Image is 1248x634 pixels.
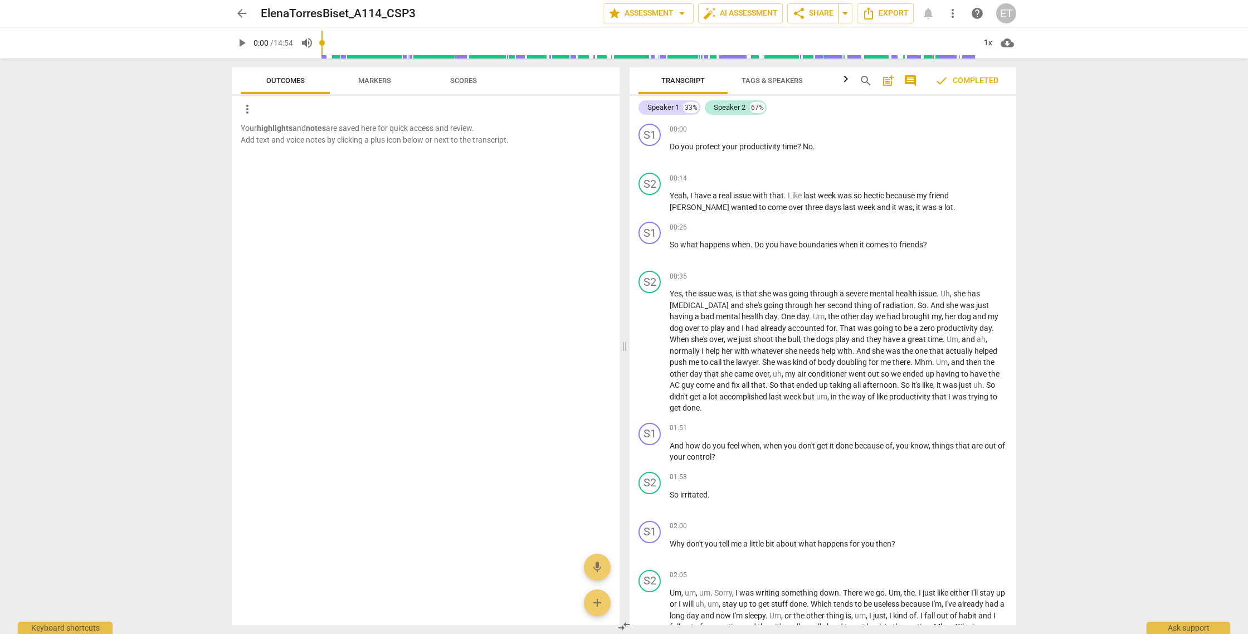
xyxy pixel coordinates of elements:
[825,203,843,212] span: days
[670,203,731,212] span: [PERSON_NAME]
[1001,36,1014,50] span: cloud_download
[992,324,994,333] span: .
[727,335,739,344] span: we
[841,312,861,321] span: other
[734,369,755,378] span: came
[920,324,937,333] span: zero
[953,203,955,212] span: .
[929,347,945,355] span: that
[899,240,923,249] span: friends
[297,33,317,53] button: Volume
[788,324,826,333] span: accounted
[764,301,785,310] span: going
[979,324,992,333] span: day
[927,301,930,310] span: .
[874,324,895,333] span: going
[781,312,797,321] span: One
[701,312,716,321] span: bad
[960,301,976,310] span: was
[821,347,837,355] span: help
[591,560,604,574] span: mic
[732,289,735,298] span: ,
[902,312,932,321] span: brought
[805,203,825,212] span: three
[800,335,803,344] span: ,
[253,38,269,47] span: 0:00
[901,335,908,344] span: a
[967,3,987,23] a: Help
[951,358,966,367] span: and
[670,312,695,321] span: having
[970,369,988,378] span: have
[818,358,837,367] span: body
[769,369,773,378] span: ,
[782,142,797,151] span: time
[732,240,750,249] span: when
[670,191,687,200] span: Yeah
[813,142,815,151] span: .
[976,301,989,310] span: just
[861,312,875,321] span: day
[797,312,809,321] span: day
[690,191,694,200] span: I
[680,240,700,249] span: what
[887,312,902,321] span: had
[891,369,903,378] span: we
[603,3,694,23] button: Assessment
[762,358,777,367] span: She
[684,102,699,113] div: 33%
[881,369,891,378] span: so
[904,324,914,333] span: be
[874,301,883,310] span: of
[735,289,743,298] span: is
[936,358,948,367] span: Filler word
[266,76,305,85] span: Outcomes
[862,7,909,20] span: Export
[890,240,899,249] span: to
[685,324,701,333] span: over
[773,369,782,378] span: Filler word
[937,324,979,333] span: productivity
[872,347,886,355] span: she
[946,7,959,20] span: more_vert
[881,74,895,87] span: post_add
[766,240,780,249] span: you
[902,347,915,355] span: the
[241,123,611,145] p: Your and are saved here for quick access and review. Add text and voice notes by clicking a plus ...
[840,289,846,298] span: a
[918,301,927,310] span: So
[670,358,689,367] span: push
[948,358,951,367] span: ,
[700,240,732,249] span: happens
[809,358,818,367] span: of
[860,240,866,249] span: it
[775,335,788,344] span: the
[869,358,880,367] span: for
[723,358,736,367] span: the
[739,335,753,344] span: just
[996,3,1016,23] button: ET
[803,335,816,344] span: the
[838,3,852,23] button: Sharing summary
[883,335,901,344] span: have
[670,174,687,183] span: 00:14
[687,191,690,200] span: ,
[945,347,974,355] span: actually
[450,76,477,85] span: Scores
[695,312,701,321] span: a
[866,335,883,344] span: they
[705,347,721,355] span: help
[750,102,765,113] div: 67%
[809,312,813,321] span: .
[886,347,902,355] span: was
[935,74,948,87] span: check
[895,289,919,298] span: health
[1147,622,1230,634] div: Ask support
[825,312,828,321] span: ,
[837,358,869,367] span: doubling
[703,7,778,20] span: AI Assessment
[943,335,947,344] span: .
[945,312,958,321] span: her
[773,289,789,298] span: was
